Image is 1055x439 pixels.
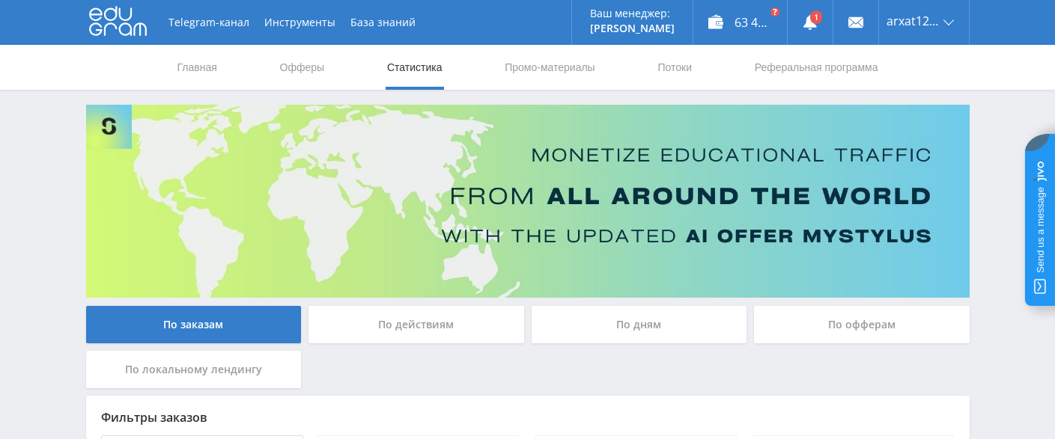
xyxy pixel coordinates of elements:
span: arxat1268 [887,15,939,27]
p: [PERSON_NAME] [590,22,675,34]
div: По действиям [308,306,524,343]
p: Ваш менеджер: [590,7,675,19]
div: По заказам [86,306,302,343]
div: По офферам [754,306,970,343]
div: По локальному лендингу [86,351,302,388]
div: Фильтры заказов [101,411,955,424]
img: Banner [86,105,970,298]
a: Реферальная программа [753,45,880,90]
a: Потоки [656,45,693,90]
a: Офферы [279,45,326,90]
a: Статистика [386,45,444,90]
a: Главная [176,45,219,90]
div: По дням [532,306,747,343]
a: Промо-материалы [503,45,596,90]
